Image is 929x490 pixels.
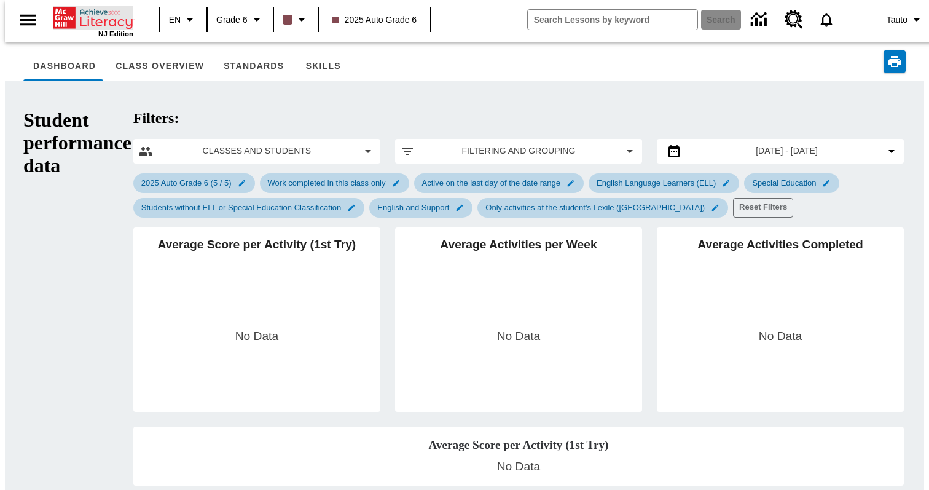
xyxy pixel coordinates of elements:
[23,52,106,81] button: Dashboard
[810,4,842,36] a: Notifications
[414,173,584,193] div: Edit Active on the last day of the date range filter selected submenu item
[235,328,278,346] p: No Data
[589,178,723,188] span: English Language Learners (ELL)
[294,52,353,81] button: Skills
[260,173,409,193] div: Edit Work completed in this class only filter selected submenu item
[332,14,417,26] span: 2025 Auto Grade 6
[850,7,874,32] img: Avatar
[53,4,133,38] div: Home
[842,4,882,36] button: Select a new avatar
[759,328,802,346] p: No Data
[134,178,239,188] span: 2025 Auto Grade 6 (5 / 5)
[143,437,894,454] h2: Average Score per Activity (1st Try)
[261,178,393,188] span: Work completed in this class only
[884,144,899,159] svg: Collapse Date Range Filter
[163,144,351,157] span: Classes and Students
[214,52,294,81] button: Standards
[163,9,203,31] button: Language: EN, Select a language
[497,458,540,476] p: No Data
[370,203,457,212] span: English and Support
[478,203,712,212] span: Only activities at the student's Lexile ([GEOGRAPHIC_DATA])
[884,50,906,73] button: Print
[743,3,777,37] a: Data Center
[497,328,540,346] p: No Data
[169,14,181,26] span: EN
[887,14,907,26] span: Tauto
[744,173,839,193] div: Edit Special Education filter selected submenu item
[400,144,637,159] button: Apply filters menu item
[745,178,823,188] span: Special Education
[106,52,214,81] button: Class Overview
[589,173,739,193] div: Edit English Language Learners (ELL) filter selected submenu item
[662,144,899,159] button: Select the date range menu item
[777,3,810,36] a: Resource Center, Will open in new tab
[405,237,632,328] h2: Average Activities per Week
[143,237,370,328] h2: Average Score per Activity (1st Try)
[756,144,818,157] span: [DATE] - [DATE]
[133,173,255,193] div: Edit 2025 Auto Grade 6 (5 / 5) filter selected submenu item
[369,198,472,218] div: Edit English and Support filter selected submenu item
[278,9,314,31] button: Class color is dark brown. Change class color
[211,9,269,31] button: Grade: Grade 6, Select a grade
[415,178,568,188] span: Active on the last day of the date range
[667,237,894,328] h2: Average Activities Completed
[216,14,248,26] span: Grade 6
[133,110,904,127] h2: Filters:
[528,10,697,30] input: search field
[882,9,929,31] button: Profile/Settings
[10,2,46,38] button: Open side menu
[425,144,613,157] span: Filtering and Grouping
[138,144,375,159] button: Select classes and students menu item
[98,30,133,38] span: NJ Edition
[133,198,364,218] div: Edit Students without ELL or Special Education Classification filter selected submenu item
[477,198,728,218] div: Edit Only activities at the student's Lexile (Reading) filter selected submenu item
[134,203,348,212] span: Students without ELL or Special Education Classification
